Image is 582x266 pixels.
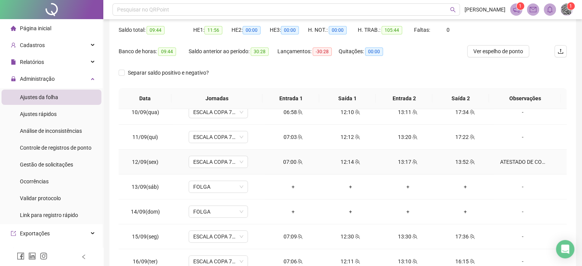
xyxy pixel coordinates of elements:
[469,234,475,239] span: team
[385,108,430,116] div: 13:11
[443,232,488,241] div: 17:36
[414,27,431,33] span: Faltas:
[354,234,360,239] span: team
[385,232,430,241] div: 13:30
[443,207,488,216] div: +
[513,6,520,13] span: notification
[354,109,360,115] span: team
[20,59,44,65] span: Relatórios
[251,47,269,56] span: 30:28
[447,27,450,33] span: 0
[443,257,488,266] div: 16:15
[297,159,303,165] span: team
[271,257,316,266] div: 07:06
[119,26,193,34] div: Saldo total:
[171,88,262,109] th: Jornadas
[443,108,488,116] div: 17:34
[20,212,78,218] span: Link para registro rápido
[132,134,158,140] span: 11/09(qui)
[308,26,358,34] div: H. NOT.:
[443,133,488,141] div: 17:22
[339,47,395,56] div: Quitações:
[450,7,456,13] span: search
[271,133,316,141] div: 07:03
[20,145,91,151] span: Controle de registros de ponto
[147,26,165,34] span: 09:44
[489,88,561,109] th: Observações
[385,257,430,266] div: 13:10
[11,59,16,65] span: file
[385,133,430,141] div: 13:20
[271,183,316,191] div: +
[365,47,383,56] span: 00:00
[204,26,222,34] span: 11:56
[443,183,488,191] div: +
[519,3,522,9] span: 1
[558,48,564,54] span: upload
[20,76,55,82] span: Administração
[133,258,158,264] span: 16/09(ter)
[569,3,572,9] span: 1
[281,26,299,34] span: 00:00
[193,131,243,143] span: ESCALA COPA 7H-16
[358,26,414,34] div: H. TRAB.:
[243,26,261,34] span: 00:00
[469,159,475,165] span: team
[328,108,373,116] div: 12:10
[193,231,243,242] span: ESCALA COPA 7H-16
[158,47,176,56] span: 09:44
[277,47,339,56] div: Lançamentos:
[432,88,489,109] th: Saída 2
[20,94,58,100] span: Ajustes da folha
[20,128,82,134] span: Análise de inconsistências
[376,88,432,109] th: Entrada 2
[567,2,575,10] sup: Atualize o seu contato no menu Meus Dados
[381,26,402,34] span: 105:44
[193,106,243,118] span: ESCALA COPA 7H-16
[20,162,73,168] span: Gestão de solicitações
[17,252,24,260] span: facebook
[561,4,572,15] img: 67162
[125,69,212,77] span: Separar saldo positivo e negativo?
[495,94,555,103] span: Observações
[20,111,57,117] span: Ajustes rápidos
[328,158,373,166] div: 12:14
[189,47,277,56] div: Saldo anterior ao período:
[297,109,303,115] span: team
[40,252,47,260] span: instagram
[500,257,545,266] div: -
[271,108,316,116] div: 06:58
[119,47,189,56] div: Banco de horas:
[132,159,158,165] span: 12/09(sex)
[500,183,545,191] div: -
[119,88,171,109] th: Data
[132,233,159,240] span: 15/09(seg)
[385,207,430,216] div: +
[546,6,553,13] span: bell
[11,231,16,236] span: export
[517,2,524,10] sup: 1
[193,206,243,217] span: FOLGA
[500,158,545,166] div: ATESTADO DE COMPARECIMENTO 14:21 ÁS 15:44
[193,26,231,34] div: HE 1:
[132,184,159,190] span: 13/09(sáb)
[81,254,86,259] span: left
[20,230,50,237] span: Exportações
[354,159,360,165] span: team
[500,133,545,141] div: -
[556,240,574,258] div: Open Intercom Messenger
[354,259,360,264] span: team
[469,259,475,264] span: team
[193,156,243,168] span: ESCALA COPA 7H-16
[297,259,303,264] span: team
[132,109,159,115] span: 10/09(qua)
[411,259,417,264] span: team
[385,183,430,191] div: +
[20,42,45,48] span: Cadastros
[328,232,373,241] div: 12:30
[411,159,417,165] span: team
[385,158,430,166] div: 13:17
[319,88,376,109] th: Saída 1
[354,134,360,140] span: team
[411,109,417,115] span: team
